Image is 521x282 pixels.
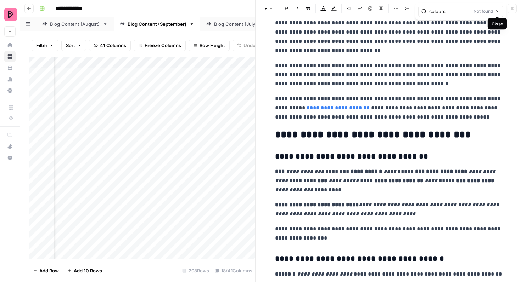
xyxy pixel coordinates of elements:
a: Home [4,40,16,51]
input: Search [429,8,471,15]
span: Add Row [39,267,59,274]
a: Browse [4,51,16,62]
button: Freeze Columns [134,40,186,51]
span: Freeze Columns [145,42,181,49]
a: Blog Content (August) [36,17,114,31]
a: Blog Content (July) [200,17,271,31]
button: 41 Columns [89,40,131,51]
div: Blog Content (July) [214,21,258,28]
button: Workspace: Preply [4,6,16,23]
button: Add 10 Rows [63,265,106,276]
span: Undo [243,42,256,49]
div: 18/41 Columns [212,265,255,276]
div: Blog Content (August) [50,21,100,28]
a: Your Data [4,62,16,74]
button: Row Height [189,40,230,51]
a: Settings [4,85,16,96]
span: Add 10 Rows [74,267,102,274]
button: Undo [233,40,260,51]
div: Close [491,21,503,27]
span: Sort [66,42,75,49]
button: Filter [32,40,58,51]
span: Filter [36,42,47,49]
a: AirOps Academy [4,130,16,141]
span: Row Height [200,42,225,49]
span: 41 Columns [100,42,126,49]
button: Add Row [29,265,63,276]
div: 208 Rows [179,265,212,276]
a: Usage [4,74,16,85]
button: What's new? [4,141,16,152]
button: Sort [61,40,86,51]
a: Blog Content (September) [114,17,200,31]
button: Help + Support [4,152,16,163]
span: Not found [474,8,493,15]
div: What's new? [5,141,15,152]
img: Preply Logo [4,8,17,21]
div: Blog Content (September) [128,21,186,28]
